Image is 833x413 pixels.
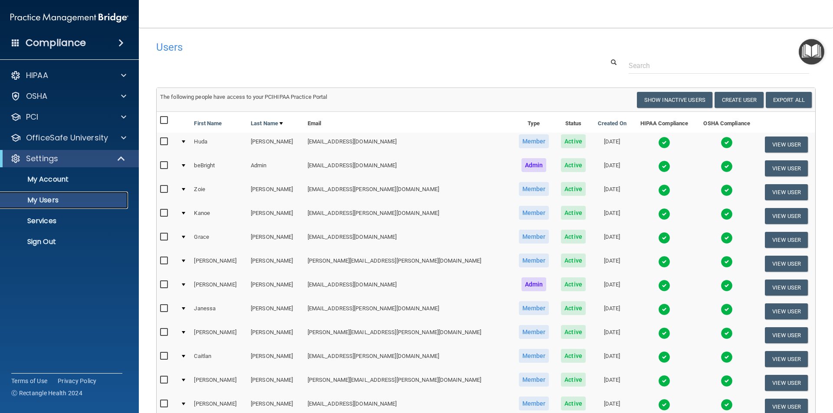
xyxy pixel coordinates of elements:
td: Admin [247,156,304,180]
a: Export All [766,92,812,108]
button: View User [765,256,808,272]
td: [PERSON_NAME][EMAIL_ADDRESS][PERSON_NAME][DOMAIN_NAME] [304,323,512,347]
td: [DATE] [591,133,633,156]
span: Active [561,373,586,387]
p: PCI [26,112,38,122]
td: [DATE] [591,252,633,276]
button: View User [765,232,808,248]
td: [PERSON_NAME] [247,133,304,156]
span: Member [519,182,549,196]
img: tick.e7d51cea.svg [658,351,670,363]
span: Member [519,230,549,244]
img: tick.e7d51cea.svg [658,303,670,315]
td: [DATE] [591,228,633,252]
p: OfficeSafe University [26,133,108,143]
img: tick.e7d51cea.svg [658,399,670,411]
img: tick.e7d51cea.svg [721,208,733,220]
span: Member [519,301,549,315]
a: HIPAA [10,70,126,81]
p: Settings [26,153,58,164]
a: OSHA [10,91,126,101]
span: Member [519,397,549,410]
td: [DATE] [591,204,633,228]
a: Terms of Use [11,377,47,385]
p: My Account [6,175,124,184]
td: Kanoe [190,204,247,228]
td: [PERSON_NAME] [247,204,304,228]
td: [EMAIL_ADDRESS][DOMAIN_NAME] [304,156,512,180]
td: [PERSON_NAME] [190,276,247,299]
span: Member [519,254,549,267]
span: Member [519,373,549,387]
span: Member [519,349,549,363]
img: tick.e7d51cea.svg [658,375,670,387]
span: Active [561,349,586,363]
span: Active [561,254,586,267]
img: tick.e7d51cea.svg [721,399,733,411]
th: Email [304,112,512,133]
span: Active [561,134,586,148]
td: [EMAIL_ADDRESS][PERSON_NAME][DOMAIN_NAME] [304,204,512,228]
h4: Compliance [26,37,86,49]
button: View User [765,160,808,176]
button: Show Inactive Users [637,92,712,108]
td: [EMAIL_ADDRESS][DOMAIN_NAME] [304,276,512,299]
td: Huda [190,133,247,156]
td: [PERSON_NAME][EMAIL_ADDRESS][PERSON_NAME][DOMAIN_NAME] [304,371,512,395]
button: View User [765,303,808,319]
img: PMB logo [10,9,128,26]
img: tick.e7d51cea.svg [721,137,733,149]
td: [PERSON_NAME] [247,299,304,323]
span: Member [519,134,549,148]
td: [PERSON_NAME] [247,252,304,276]
th: OSHA Compliance [696,112,758,133]
button: View User [765,351,808,367]
img: tick.e7d51cea.svg [658,160,670,172]
button: View User [765,137,808,153]
a: PCI [10,112,126,122]
td: [PERSON_NAME][EMAIL_ADDRESS][PERSON_NAME][DOMAIN_NAME] [304,252,512,276]
a: Created On [598,118,626,129]
td: [EMAIL_ADDRESS][PERSON_NAME][DOMAIN_NAME] [304,347,512,371]
img: tick.e7d51cea.svg [658,232,670,244]
td: [EMAIL_ADDRESS][PERSON_NAME][DOMAIN_NAME] [304,299,512,323]
img: tick.e7d51cea.svg [721,375,733,387]
h4: Users [156,42,535,53]
a: Last Name [251,118,283,129]
img: tick.e7d51cea.svg [658,184,670,196]
p: HIPAA [26,70,48,81]
button: View User [765,280,808,296]
th: Status [555,112,592,133]
button: View User [765,375,808,391]
td: [DATE] [591,156,633,180]
td: [PERSON_NAME] [247,180,304,204]
td: [DATE] [591,371,633,395]
td: [PERSON_NAME] [190,323,247,347]
td: [PERSON_NAME] [247,228,304,252]
input: Search [629,58,809,74]
img: tick.e7d51cea.svg [721,303,733,315]
p: My Users [6,196,124,205]
span: Active [561,230,586,244]
img: tick.e7d51cea.svg [721,327,733,339]
span: Admin [521,158,547,172]
span: Member [519,325,549,339]
td: [PERSON_NAME] [247,371,304,395]
td: [EMAIL_ADDRESS][DOMAIN_NAME] [304,228,512,252]
td: [DATE] [591,276,633,299]
button: View User [765,208,808,224]
td: [PERSON_NAME] [190,252,247,276]
td: Janessa [190,299,247,323]
span: Active [561,301,586,315]
th: Type [512,112,555,133]
span: Active [561,277,586,291]
img: tick.e7d51cea.svg [658,256,670,268]
p: Sign Out [6,237,124,246]
a: First Name [194,118,222,129]
img: tick.e7d51cea.svg [658,208,670,220]
span: Ⓒ Rectangle Health 2024 [11,389,82,397]
td: [PERSON_NAME] [190,371,247,395]
td: Grace [190,228,247,252]
a: Settings [10,153,126,164]
span: Admin [521,277,547,291]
